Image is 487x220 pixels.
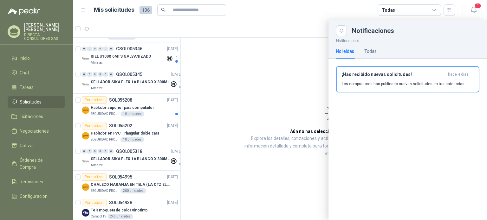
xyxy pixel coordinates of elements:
[336,66,479,92] button: ¡Has recibido nuevas solicitudes!hace 4 días Los compradores han publicado nuevas solicitudes en ...
[468,4,479,16] button: 1
[8,67,65,79] a: Chat
[94,5,134,15] h1: Mis solicitudes
[382,7,395,14] div: Todas
[24,33,65,41] p: DIRECTA CONSULTORES SAS
[24,23,65,32] p: [PERSON_NAME] [PERSON_NAME]
[20,69,29,76] span: Chat
[8,154,65,173] a: Órdenes de Compra
[20,98,42,105] span: Solicitudes
[342,81,465,87] p: Los compradores han publicado nuevas solicitudes en tus categorías.
[20,142,34,149] span: Cotizar
[328,36,487,44] p: Notificaciones
[336,48,354,55] div: No leídas
[352,28,479,34] div: Notificaciones
[448,72,469,77] span: hace 4 días
[8,190,65,202] a: Configuración
[8,52,65,64] a: Inicio
[474,3,481,9] span: 1
[140,6,152,14] span: 136
[20,55,30,62] span: Inicio
[8,176,65,188] a: Remisiones
[161,8,166,12] span: search
[20,193,48,200] span: Configuración
[20,113,43,120] span: Licitaciones
[336,25,347,36] button: Close
[364,48,377,55] div: Todas
[20,157,59,171] span: Órdenes de Compra
[8,110,65,123] a: Licitaciones
[8,8,40,15] img: Logo peakr
[8,125,65,137] a: Negociaciones
[20,178,43,185] span: Remisiones
[342,72,445,77] h3: ¡Has recibido nuevas solicitudes!
[8,96,65,108] a: Solicitudes
[8,140,65,152] a: Cotizar
[8,81,65,93] a: Tareas
[20,128,49,135] span: Negociaciones
[20,84,34,91] span: Tareas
